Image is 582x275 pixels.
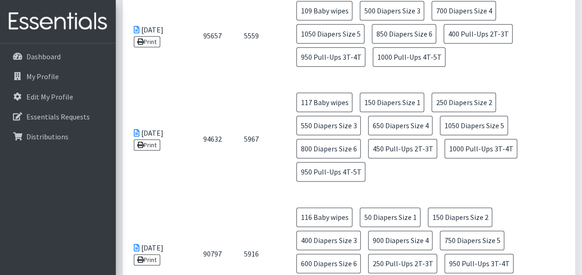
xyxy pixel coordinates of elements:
span: 50 Diapers Size 1 [360,207,420,227]
span: 900 Diapers Size 4 [368,231,432,250]
a: Dashboard [4,47,112,66]
a: Print [134,139,160,150]
img: HumanEssentials [4,6,112,37]
span: 400 Pull-Ups 2T-3T [444,24,513,44]
span: 950 Pull-Ups 3T-4T [444,254,513,273]
a: Print [134,36,160,47]
span: 1000 Pull-Ups 4T-5T [373,47,445,67]
p: My Profile [26,72,59,81]
span: 750 Diapers Size 5 [440,231,504,250]
p: Edit My Profile [26,92,73,101]
td: 94632 [192,81,233,196]
span: 400 Diapers Size 3 [296,231,361,250]
td: 5967 [233,81,282,196]
span: 800 Diapers Size 6 [296,139,361,158]
span: 450 Pull-Ups 2T-3T [368,139,437,158]
a: Essentials Requests [4,107,112,126]
a: Print [134,254,160,265]
span: 950 Pull-Ups 4T-5T [296,162,365,181]
span: 150 Diapers Size 1 [360,93,424,112]
span: 1050 Diapers Size 5 [296,24,364,44]
a: Edit My Profile [4,87,112,106]
p: Essentials Requests [26,112,90,121]
span: 150 Diapers Size 2 [428,207,492,227]
span: 500 Diapers Size 3 [360,1,424,20]
span: 250 Diapers Size 2 [432,93,496,112]
span: 600 Diapers Size 6 [296,254,361,273]
span: 109 Baby wipes [296,1,352,20]
p: Distributions [26,132,69,141]
span: 850 Diapers Size 6 [372,24,436,44]
p: Dashboard [26,52,61,61]
td: [DATE] [123,81,192,196]
span: 550 Diapers Size 3 [296,116,361,135]
span: 1050 Diapers Size 5 [440,116,508,135]
span: 950 Pull-Ups 3T-4T [296,47,365,67]
span: 116 Baby wipes [296,207,352,227]
span: 117 Baby wipes [296,93,352,112]
span: 700 Diapers Size 4 [432,1,496,20]
span: 250 Pull-Ups 2T-3T [368,254,437,273]
a: Distributions [4,127,112,146]
span: 1000 Pull-Ups 3T-4T [444,139,517,158]
a: My Profile [4,67,112,86]
span: 650 Diapers Size 4 [368,116,432,135]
